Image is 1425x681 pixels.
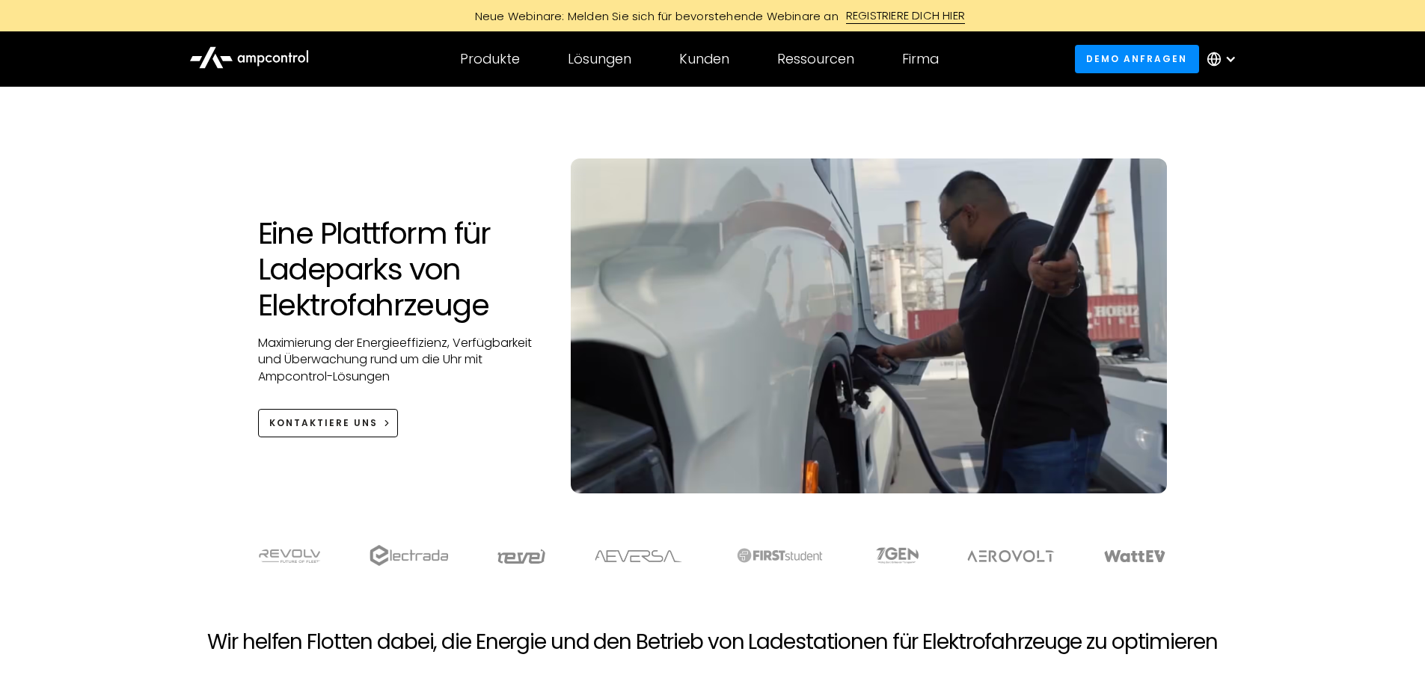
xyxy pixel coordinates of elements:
[258,335,542,385] p: Maximierung der Energieeffizienz, Verfügbarkeit und Überwachung rund um die Uhr mit Ampcontrol-Lö...
[460,8,846,24] div: Neue Webinare: Melden Sie sich für bevorstehende Webinare an
[1103,550,1166,562] img: WattEV logo
[846,7,965,24] div: REGISTRIERE DICH HIER
[966,550,1055,562] img: Aerovolt Logo
[370,545,448,566] img: electrada logo
[568,51,631,67] div: Lösungen
[269,416,378,430] div: KONTAKTIERE UNS
[376,7,1049,24] a: Neue Webinare: Melden Sie sich für bevorstehende Webinare anREGISTRIERE DICH HIER
[1075,45,1199,73] a: Demo anfragen
[777,51,854,67] div: Ressourcen
[679,51,729,67] div: Kunden
[902,51,939,67] div: Firma
[258,215,542,323] h1: Eine Plattform für Ladeparks von Elektrofahrzeuge
[207,629,1217,655] h2: Wir helfen Flotten dabei, die Energie und den Betrieb von Ladestationen für Elektrofahrzeuge zu o...
[258,409,399,437] a: KONTAKTIERE UNS
[460,51,520,67] div: Produkte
